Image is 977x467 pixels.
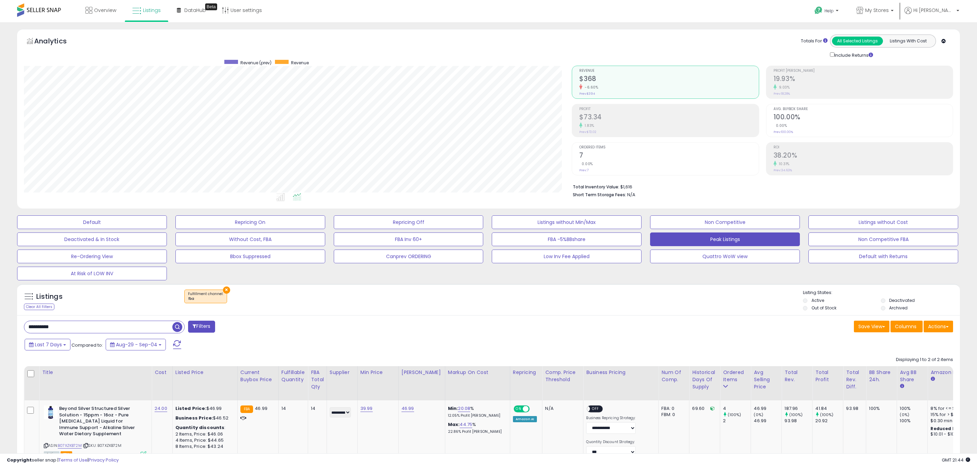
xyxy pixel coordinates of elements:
[448,429,505,434] p: 22.86% Profit [PERSON_NAME]
[896,357,953,363] div: Displaying 1 to 2 of 2 items
[824,8,834,14] span: Help
[869,369,894,383] div: BB Share 24h.
[777,85,790,90] small: 9.03%
[869,405,892,412] div: 100%
[59,405,142,439] b: Beyond Silver Structured Silver Solution - 15ppm - 16oz - Pure [MEDICAL_DATA] Liquid for Immune S...
[924,321,953,332] button: Actions
[627,191,635,198] span: N/A
[175,443,232,450] div: 8 Items, Price: $43.24
[809,1,845,22] a: Help
[175,424,225,431] b: Quantity discounts
[42,369,149,376] div: Title
[811,305,836,311] label: Out of Stock
[895,323,916,330] span: Columns
[513,369,540,376] div: Repricing
[883,37,934,45] button: Listings With Cost
[661,369,686,383] div: Num of Comp.
[61,451,72,457] span: FBA
[586,440,636,444] label: Quantity Discount Strategy:
[448,421,460,428] b: Max:
[579,92,595,96] small: Prev: $394
[784,405,812,412] div: 187.96
[448,369,507,376] div: Markup on Cost
[774,146,953,149] span: ROI
[723,418,751,424] div: 2
[188,296,223,301] div: fba
[116,341,157,348] span: Aug-29 - Sep-04
[815,369,840,383] div: Total Profit
[255,405,267,412] span: 46.99
[401,369,442,376] div: [PERSON_NAME]
[889,297,915,303] label: Deactivated
[774,130,793,134] small: Prev: 100.00%
[728,412,741,417] small: (100%)
[913,7,954,14] span: Hi [PERSON_NAME]
[777,161,790,166] small: 10.31%
[784,369,809,383] div: Total Rev.
[175,415,213,421] b: Business Price:
[24,304,54,310] div: Clear All Filters
[545,405,578,412] div: N/A
[820,412,834,417] small: (100%)
[723,405,751,412] div: 4
[900,418,927,424] div: 100%
[106,339,166,350] button: Aug-29 - Sep-04
[803,290,960,296] p: Listing States:
[586,416,636,421] label: Business Repricing Strategy:
[832,37,883,45] button: All Selected Listings
[579,107,758,111] span: Profit
[784,418,812,424] div: 93.98
[579,130,596,134] small: Prev: $72.02
[281,405,303,412] div: 14
[579,146,758,149] span: Ordered Items
[334,250,484,263] button: Canprev ORDERING
[905,7,959,22] a: Hi [PERSON_NAME]
[579,151,758,161] h2: 7
[692,405,715,412] div: 69.60
[774,69,953,73] span: Profit [PERSON_NAME]
[71,342,103,348] span: Compared to:
[801,38,828,44] div: Totals For
[35,341,62,348] span: Last 7 Days
[890,321,923,332] button: Columns
[44,451,60,457] span: All listings currently available for purchase on Amazon
[723,369,748,383] div: Ordered Items
[89,457,119,463] a: Privacy Policy
[205,3,217,10] div: Tooltip anchor
[900,412,909,417] small: (0%)
[582,123,594,128] small: 1.83%
[155,405,167,412] a: 24.00
[661,405,684,412] div: FBA: 0
[330,369,355,376] div: Supplier
[754,418,781,424] div: 46.99
[590,406,601,412] span: OFF
[661,412,684,418] div: FBM: 0
[900,405,927,412] div: 100%
[445,366,510,400] th: The percentage added to the cost of goods (COGS) that forms the calculator for Min & Max prices.
[825,51,881,59] div: Include Returns
[175,425,232,431] div: :
[579,113,758,122] h2: $73.34
[448,405,458,412] b: Min:
[448,422,505,434] div: %
[311,369,324,390] div: FBA Total Qty
[774,123,787,128] small: 0.00%
[774,92,790,96] small: Prev: 18.28%
[492,215,642,229] button: Listings without Min/Max
[774,107,953,111] span: Avg. Buybox Share
[754,405,781,412] div: 46.99
[460,421,472,428] a: 44.75
[240,369,276,383] div: Current Buybox Price
[94,7,116,14] span: Overview
[83,443,121,448] span: | SKU: B07XZKB72M
[846,405,861,412] div: 93.98
[17,250,167,263] button: Re-Ordering View
[942,457,970,463] span: 2025-09-15 21:44 GMT
[360,405,373,412] a: 39.99
[188,321,215,333] button: Filters
[334,215,484,229] button: Repricing Off
[930,376,935,382] small: Amazon Fees.
[865,7,889,14] span: My Stores
[281,369,305,383] div: Fulfillable Quantity
[155,369,170,376] div: Cost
